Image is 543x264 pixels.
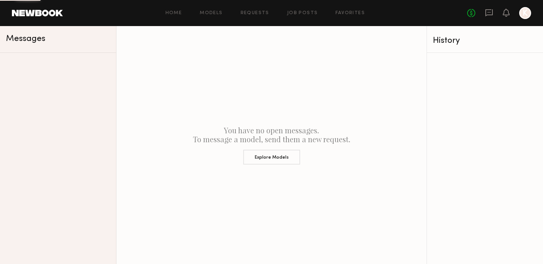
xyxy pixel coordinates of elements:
[241,11,269,16] a: Requests
[287,11,318,16] a: Job Posts
[433,36,537,45] div: History
[243,150,300,165] button: Explore Models
[122,144,421,165] a: Explore Models
[6,35,45,43] span: Messages
[335,11,365,16] a: Favorites
[519,7,531,19] a: K
[116,26,427,264] div: You have no open messages. To message a model, send them a new request.
[200,11,222,16] a: Models
[166,11,182,16] a: Home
